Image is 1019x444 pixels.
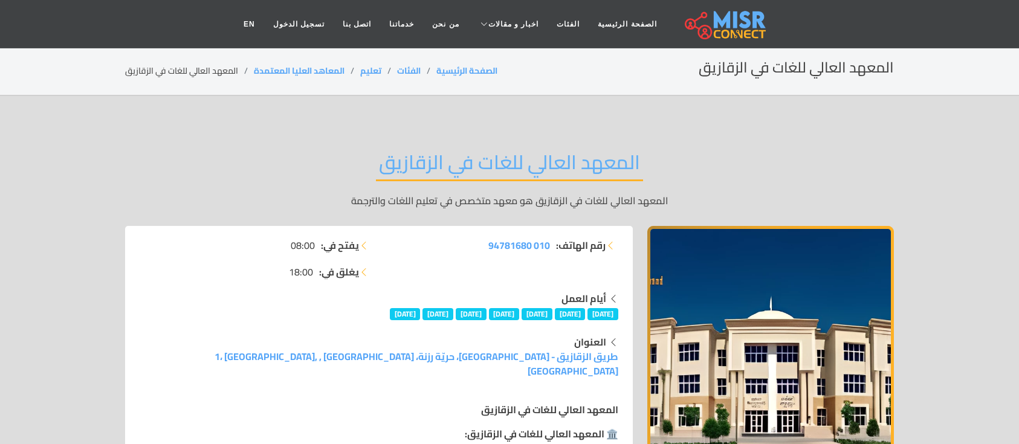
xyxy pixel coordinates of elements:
[291,238,315,253] span: 08:00
[397,63,421,79] a: الفئات
[699,59,894,77] h2: المعهد العالي للغات في الزقازيق
[380,13,423,36] a: خدماتنا
[522,308,552,320] span: [DATE]
[456,308,487,320] span: [DATE]
[254,63,345,79] a: المعاهد العليا المعتمدة
[376,150,643,181] h2: المعهد العالي للغات في الزقازيق
[548,13,589,36] a: الفئات
[488,238,550,253] a: 010 94781680
[334,13,380,36] a: اتصل بنا
[488,236,550,254] span: 010 94781680
[481,401,618,419] strong: المعهد العالي للغات في الزقازيق
[556,238,606,253] strong: رقم الهاتف:
[561,289,606,307] strong: أيام العمل
[465,425,618,443] strong: 🏛️ المعهد العالي للغات في الزقازيق:
[489,308,520,320] span: [DATE]
[319,265,359,279] strong: يغلق في:
[436,63,497,79] a: الصفحة الرئيسية
[289,265,313,279] span: 18:00
[390,308,421,320] span: [DATE]
[587,308,618,320] span: [DATE]
[235,13,264,36] a: EN
[360,63,381,79] a: تعليم
[125,65,254,77] li: المعهد العالي للغات في الزقازيق
[423,13,468,36] a: من نحن
[555,308,586,320] span: [DATE]
[264,13,334,36] a: تسجيل الدخول
[321,238,359,253] strong: يفتح في:
[488,19,539,30] span: اخبار و مقالات
[422,308,453,320] span: [DATE]
[125,193,894,208] p: المعهد العالي للغات في الزقازيق هو معهد متخصص في تعليم اللغات والترجمة
[215,347,618,380] a: طريق الزقازيق - [GEOGRAPHIC_DATA]، حريّة رزنة، [GEOGRAPHIC_DATA] 1، [GEOGRAPHIC_DATA], , [GEOGRAP...
[574,333,606,351] strong: العنوان
[589,13,665,36] a: الصفحة الرئيسية
[468,13,548,36] a: اخبار و مقالات
[685,9,766,39] img: main.misr_connect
